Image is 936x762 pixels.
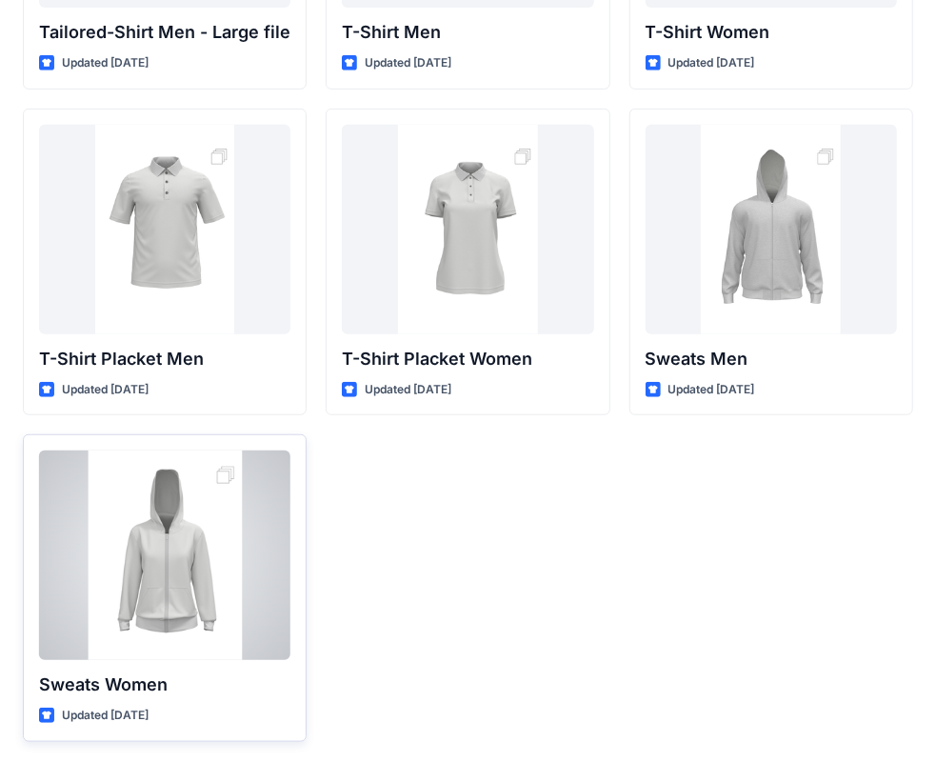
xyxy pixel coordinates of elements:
p: Tailored-Shirt Men - Large file [39,19,290,46]
p: Updated [DATE] [62,53,149,73]
p: Updated [DATE] [668,53,755,73]
a: Sweats Women [39,451,290,660]
p: Sweats Men [646,346,897,372]
p: T-Shirt Women [646,19,897,46]
p: Updated [DATE] [62,706,149,726]
p: Sweats Women [39,672,290,698]
a: Sweats Men [646,125,897,334]
p: Updated [DATE] [365,380,451,400]
p: Updated [DATE] [365,53,451,73]
a: T-Shirt Placket Women [342,125,593,334]
p: T-Shirt Placket Women [342,346,593,372]
a: T-Shirt Placket Men [39,125,290,334]
p: Updated [DATE] [62,380,149,400]
p: T-Shirt Men [342,19,593,46]
p: T-Shirt Placket Men [39,346,290,372]
p: Updated [DATE] [668,380,755,400]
